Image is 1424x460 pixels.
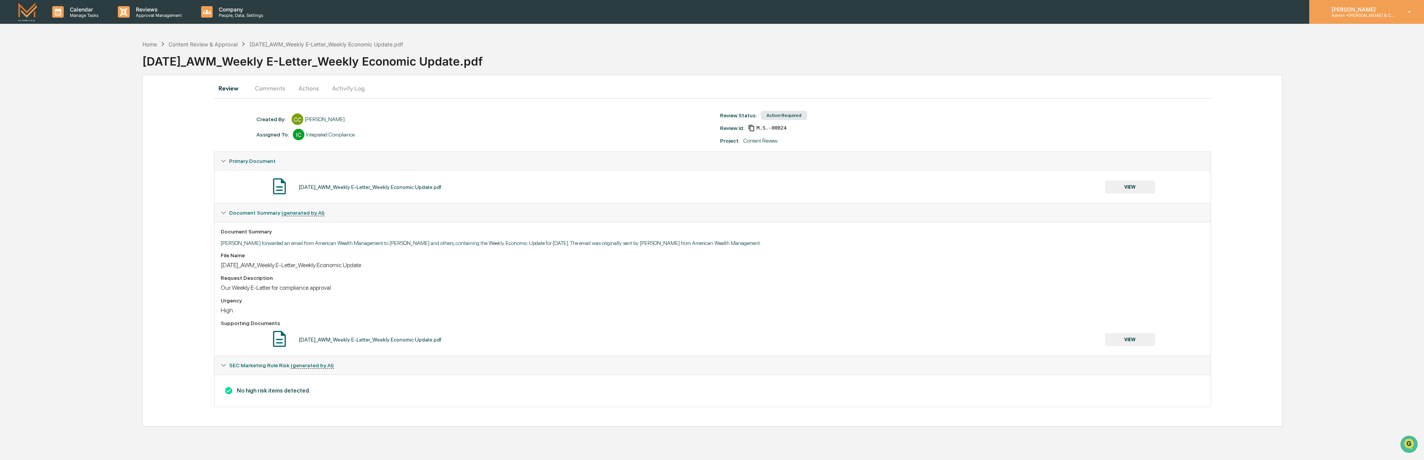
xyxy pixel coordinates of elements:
[221,284,1204,291] div: Our Weekly E-Letter for compliance approval
[270,329,289,348] img: Document Icon
[8,16,140,28] p: How can we help?
[292,113,303,125] div: CC
[215,222,1211,356] div: Document Summary (generated by AI)
[229,210,325,216] span: Document Summary
[229,362,334,368] span: SEC Marketing Rule Risk
[64,6,102,13] p: Calendar
[249,79,291,97] button: Comments
[63,97,95,104] span: Attestations
[53,94,98,107] a: 🗄️Attestations
[757,125,786,131] span: 8838aa68-143b-49fb-9fe9-172477f03a74
[249,41,403,48] div: [DATE]_AWM_Weekly E-Letter_Weekly Economic Update.pdf
[293,129,304,140] div: IC
[1325,6,1397,13] p: [PERSON_NAME]
[291,79,326,97] button: Actions
[15,111,48,119] span: Data Lookup
[221,320,1204,326] div: Supporting Documents
[213,6,267,13] p: Company
[221,307,1204,314] div: High
[142,48,1424,68] div: [DATE]_AWM_Weekly E-Letter_Weekly Economic Update.pdf
[1105,333,1155,346] button: VIEW
[142,41,157,48] div: Home
[306,131,355,138] div: Integrated Compliance
[5,108,51,122] a: 🔎Data Lookup
[215,170,1211,203] div: Primary Document
[281,210,325,216] u: (generated by AI)
[305,116,345,122] div: [PERSON_NAME]
[214,79,249,97] button: Review
[761,111,807,120] div: Action Required
[221,240,1204,246] p: [PERSON_NAME] forwarded an email from American Wealth Management to [PERSON_NAME] and others, con...
[5,94,53,107] a: 🖐️Preclearance
[8,112,14,118] div: 🔎
[221,297,1204,304] div: Urgency
[215,375,1211,407] div: Document Summary (generated by AI)
[18,3,37,21] img: logo
[214,79,1211,97] div: secondary tabs example
[720,125,744,131] div: Review Id:
[221,275,1204,281] div: Request Description
[1325,13,1397,18] p: Admin • [PERSON_NAME] & Co. - BD
[215,152,1211,170] div: Primary Document
[299,337,441,343] div: [DATE]_AWM_Weekly E-Letter_Weekly Economic Update.pdf
[1399,435,1420,455] iframe: Open customer support
[213,13,267,18] p: People, Data, Settings
[56,97,62,103] div: 🗄️
[229,158,276,164] span: Primary Document
[64,13,102,18] p: Manage Tasks
[1105,181,1155,194] button: VIEW
[326,79,371,97] button: Activity Log
[221,261,1204,269] div: [DATE]_AWM_Weekly E-Letter_Weekly Economic Update
[215,204,1211,222] div: Document Summary (generated by AI)
[291,362,334,369] u: (generated by AI)
[76,130,93,136] span: Pylon
[720,112,757,118] div: Review Status:
[130,6,186,13] p: Reviews
[256,116,288,122] div: Created By: ‎ ‎
[8,97,14,103] div: 🖐️
[221,228,1204,235] div: Document Summary
[221,252,1204,258] div: File Name
[215,356,1211,375] div: SEC Marketing Rule Risk (generated by AI)
[8,59,21,72] img: 1746055101610-c473b297-6a78-478c-a979-82029cc54cd1
[299,184,441,190] div: [DATE]_AWM_Weekly E-Letter_Weekly Economic Update.pdf
[221,386,1204,395] h3: No high risk items detected.
[15,97,50,104] span: Preclearance
[720,138,740,144] div: Project:
[256,131,289,138] div: Assigned To:
[54,130,93,136] a: Powered byPylon
[743,138,778,144] div: Content Review
[270,177,289,196] img: Document Icon
[131,61,140,70] button: Start new chat
[130,13,186,18] p: Approval Management
[26,66,97,72] div: We're available if you need us!
[169,41,238,48] div: Content Review & Approval
[26,59,126,66] div: Start new chat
